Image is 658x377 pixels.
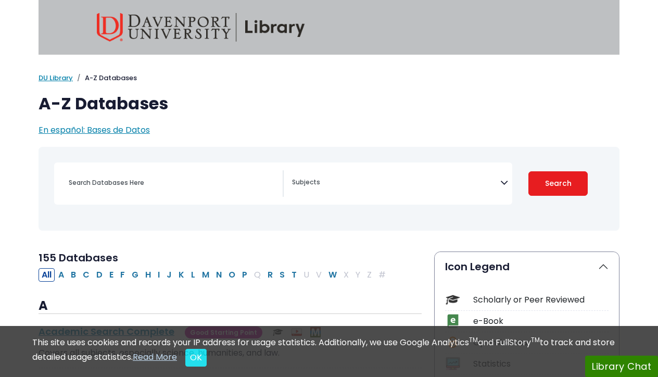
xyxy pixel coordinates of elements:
span: 155 Databases [39,250,118,265]
div: Alpha-list to filter by first letter of database name [39,268,390,280]
sup: TM [469,335,478,344]
li: A-Z Databases [73,73,137,83]
img: Icon Scholarly or Peer Reviewed [446,293,460,307]
button: All [39,268,55,282]
button: Filter Results R [264,268,276,282]
button: Filter Results J [163,268,175,282]
button: Filter Results T [288,268,300,282]
a: En español: Bases de Datos [39,124,150,136]
button: Filter Results N [213,268,225,282]
div: e-Book [473,315,609,328]
button: Filter Results W [325,268,340,282]
button: Filter Results S [276,268,288,282]
img: Davenport University Library [97,13,305,42]
button: Filter Results F [117,268,128,282]
textarea: Search [292,179,500,187]
img: Icon e-Book [446,314,460,328]
div: This site uses cookies and records your IP address for usage statistics. Additionally, we use Goo... [32,336,626,367]
button: Icon Legend [435,252,619,281]
button: Filter Results M [199,268,212,282]
button: Library Chat [585,356,658,377]
button: Filter Results G [129,268,142,282]
button: Close [185,349,207,367]
nav: Search filters [39,147,619,231]
sup: TM [531,335,540,344]
button: Filter Results D [93,268,106,282]
button: Filter Results I [155,268,163,282]
button: Submit for Search Results [528,171,588,196]
h1: A-Z Databases [39,94,619,114]
button: Filter Results O [225,268,238,282]
button: Filter Results B [68,268,79,282]
button: Filter Results C [80,268,93,282]
input: Search database by title or keyword [62,175,283,190]
div: Scholarly or Peer Reviewed [473,294,609,306]
button: Filter Results A [55,268,67,282]
a: Read More [133,351,177,363]
a: DU Library [39,73,73,83]
nav: breadcrumb [39,73,619,83]
button: Filter Results H [142,268,154,282]
button: Filter Results E [106,268,117,282]
a: Academic Search Complete [39,325,174,338]
button: Filter Results L [188,268,198,282]
button: Filter Results K [175,268,187,282]
button: Filter Results P [239,268,250,282]
h3: A [39,298,422,314]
